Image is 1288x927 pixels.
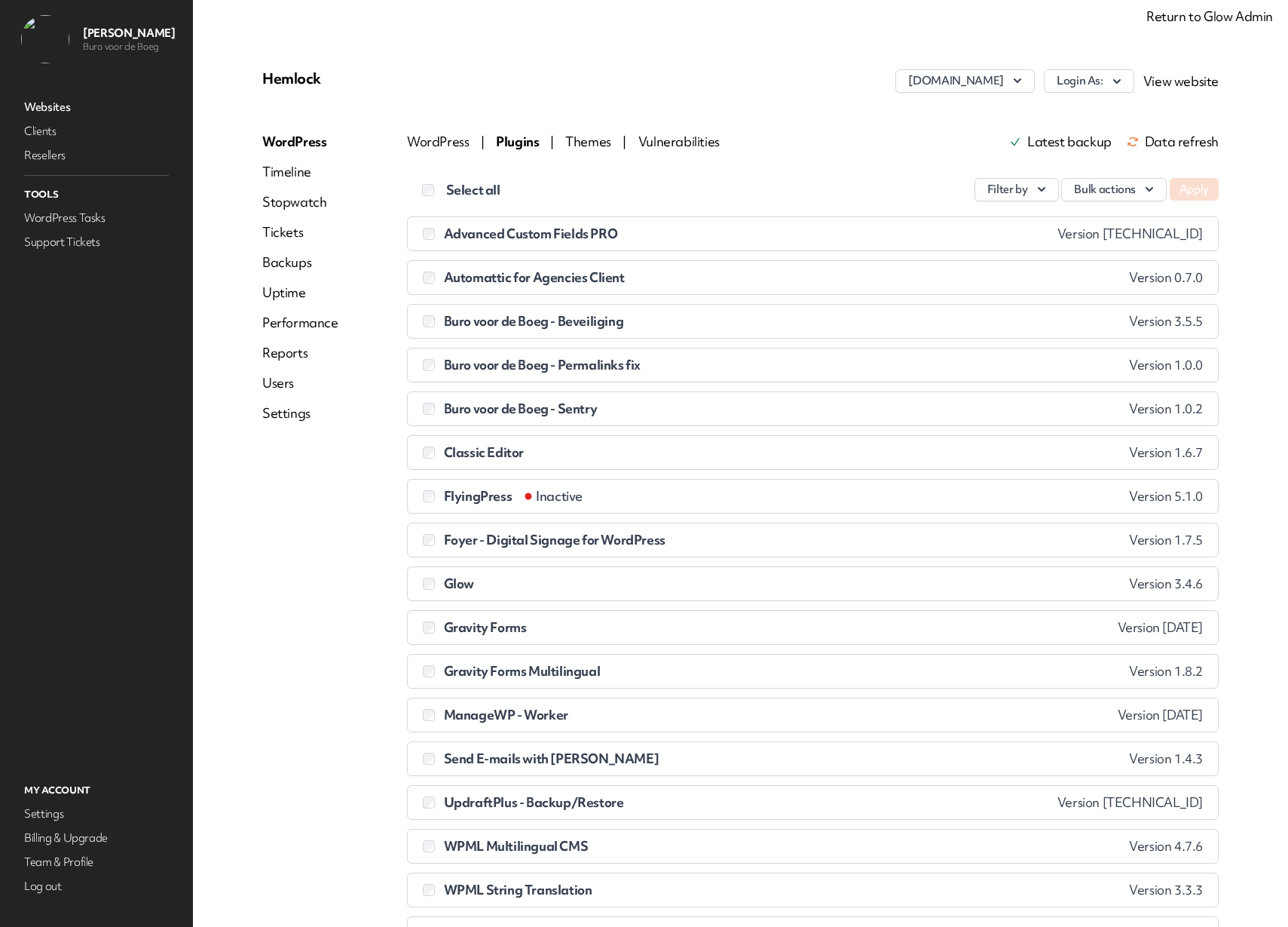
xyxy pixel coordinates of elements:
[407,133,472,150] span: WordPress
[496,133,541,150] span: Plugins
[1170,178,1219,201] button: Apply
[262,133,338,151] a: WordPress
[1129,489,1203,504] span: Version 5.1.0
[444,706,568,723] span: ManageWP - Worker
[446,181,500,199] label: Select all
[444,793,624,811] span: UpdraftPlus - Backup/Restore
[21,827,172,849] a: Billing & Upgrade
[21,185,172,204] p: Tools
[21,232,172,253] a: Support Tickets
[21,121,172,142] a: Clients
[21,876,172,897] a: Log out
[1057,226,1203,241] span: Version [TECHNICAL_ID]
[444,837,589,855] span: WPML Multilingual CMS
[444,400,598,417] span: Buro voor de Boeg - Sentry
[444,225,618,242] span: Advanced Custom Fields PRO
[444,619,527,636] span: Gravity Forms
[444,356,641,373] span: Buro voor de Boeg - Permalinks fix
[1061,178,1167,201] button: Bulk actions
[21,97,172,118] a: Websites
[1129,839,1203,854] span: Version 4.7.6
[1146,8,1273,25] a: Return to Glow Admin
[1129,270,1203,285] span: Version 0.7.0
[638,133,720,150] span: Vulnerabilities
[262,374,338,392] a: Users
[21,852,172,873] a: Team & Profile
[1118,708,1203,723] span: Version [DATE]
[262,69,581,87] p: Hemlock
[262,223,338,241] a: Tickets
[524,487,583,505] span: Inactive
[1118,620,1203,635] span: Version [DATE]
[83,26,175,41] p: [PERSON_NAME]
[444,531,665,548] span: Foyer - Digital Signage for WordPress
[262,253,338,272] a: Backups
[21,781,172,800] p: My Account
[262,344,338,362] a: Reports
[262,314,338,332] a: Performance
[1129,664,1203,679] span: Version 1.8.2
[444,444,524,461] span: Classic Editor
[444,881,592,898] span: WPML String Translation
[1129,401,1203,416] span: Version 1.0.2
[565,133,613,150] span: Themes
[1129,445,1203,460] span: Version 1.6.7
[1129,751,1203,766] span: Version 1.4.3
[444,750,659,767] span: Send E-mails with [PERSON_NAME]
[262,163,338,181] a: Timeline
[21,803,172,824] a: Settings
[550,133,554,150] span: |
[21,207,172,229] a: WordPress Tasks
[1225,867,1273,912] iframe: chat widget
[1129,533,1203,548] span: Version 1.7.5
[1129,358,1203,373] span: Version 1.0.0
[974,178,1059,201] button: Filter by
[444,269,625,286] span: Automattic for Agencies Client
[83,41,175,53] p: Buro voor de Boeg
[444,662,601,680] span: Gravity Forms Multilingual
[262,193,338,211] a: Stopwatch
[262,404,338,422] a: Settings
[1129,882,1203,898] span: Version 3.3.3
[1129,576,1203,591] span: Version 3.4.6
[1143,72,1219,90] a: View website
[21,145,172,166] a: Resellers
[623,133,626,150] span: |
[1044,69,1134,93] button: Login As:
[1057,795,1203,810] span: Version [TECHNICAL_ID]
[444,575,474,592] span: Glow
[1009,136,1112,148] a: Latest backup
[895,69,1034,93] button: [DOMAIN_NAME]
[444,312,624,330] span: Buro voor de Boeg - Beveiliging
[1129,314,1203,329] span: Version 3.5.5
[481,133,485,150] span: |
[262,284,338,302] a: Uptime
[1127,136,1219,148] span: Data refresh
[444,487,583,505] span: FlyingPress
